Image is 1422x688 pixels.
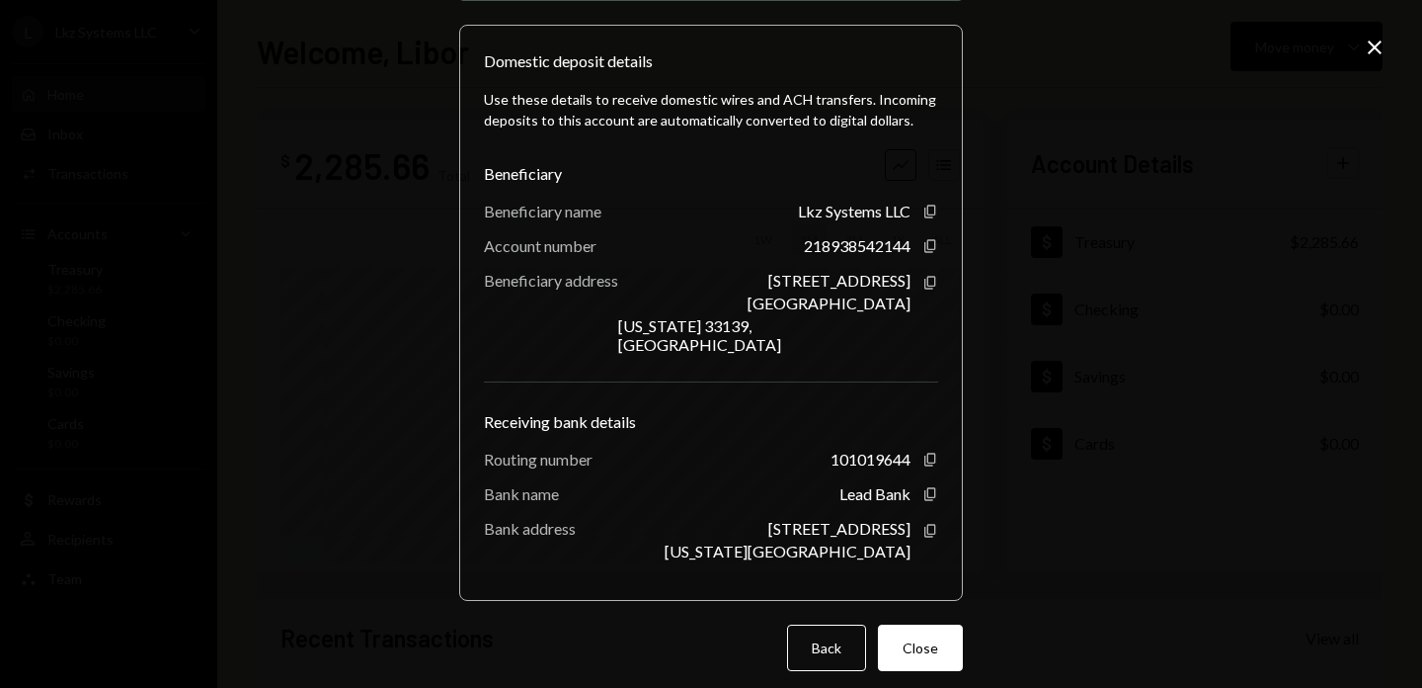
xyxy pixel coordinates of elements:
[484,450,592,469] div: Routing number
[804,236,910,255] div: 218938542144
[839,484,910,503] div: Lead Bank
[484,49,653,73] div: Domestic deposit details
[665,542,910,560] div: [US_STATE][GEOGRAPHIC_DATA]
[748,294,910,312] div: [GEOGRAPHIC_DATA]
[484,202,601,220] div: Beneficiary name
[768,519,910,538] div: [STREET_ADDRESS]
[484,410,938,434] div: Receiving bank details
[484,162,938,186] div: Beneficiary
[484,271,618,290] div: Beneficiary address
[484,89,938,130] div: Use these details to receive domestic wires and ACH transfers. Incoming deposits to this account ...
[787,625,866,671] button: Back
[878,625,963,671] button: Close
[484,236,596,255] div: Account number
[484,484,559,503] div: Bank name
[798,202,910,220] div: Lkz Systems LLC
[830,450,910,469] div: 101019644
[768,271,910,290] div: [STREET_ADDRESS]
[618,316,910,354] div: [US_STATE] 33139, [GEOGRAPHIC_DATA]
[484,519,576,538] div: Bank address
